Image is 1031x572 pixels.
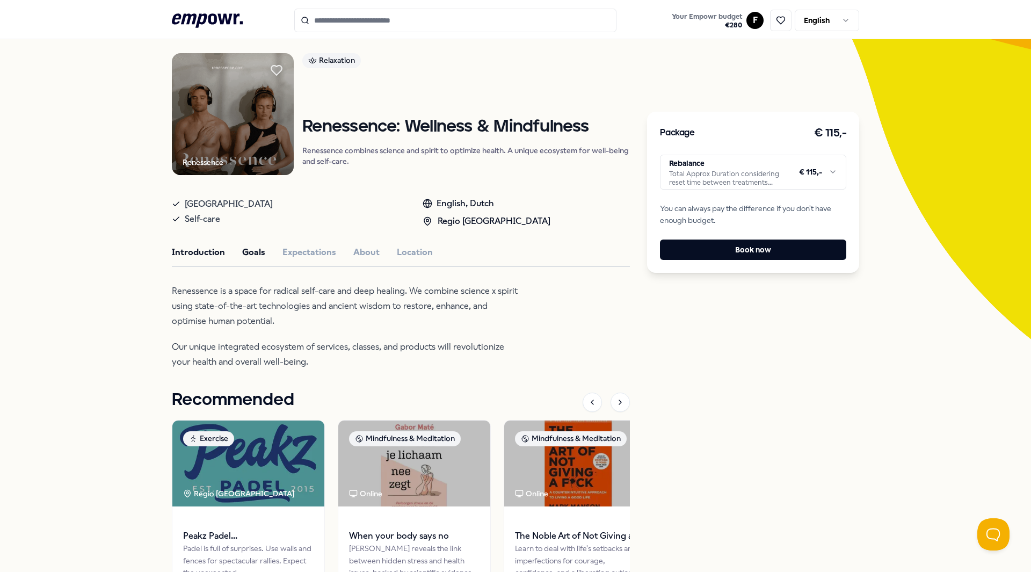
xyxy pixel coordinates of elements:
div: Online [515,488,548,499]
button: Goals [242,245,265,259]
p: Our unique integrated ecosystem of services, classes, and products will revolutionize your health... [172,339,521,370]
p: Renessence combines science and spirit to optimize health. A unique ecosystem for well-being and ... [302,145,630,166]
span: Your Empowr budget [672,12,742,21]
div: Relaxation [302,53,361,68]
button: Location [397,245,433,259]
h1: Recommended [172,387,294,414]
span: When your body says no [349,529,480,543]
div: Mindfulness & Meditation [515,431,627,446]
iframe: Help Scout Beacon - Open [977,518,1010,551]
button: Book now [660,240,846,260]
img: package image [504,421,656,506]
p: Renessence is a space for radical self-care and deep healing. We combine science x spirit using s... [172,284,521,329]
span: € 280 [672,21,742,30]
button: Your Empowr budget€280 [670,10,744,32]
span: Self-care [185,212,220,227]
button: F [746,12,764,29]
div: Regio [GEOGRAPHIC_DATA] [183,488,296,499]
input: Search for products, categories or subcategories [294,9,616,32]
a: Relaxation [302,53,630,72]
span: Peakz Padel [GEOGRAPHIC_DATA] [183,529,314,543]
h1: Renessence: Wellness & Mindfulness [302,118,630,136]
h3: € 115,- [814,125,847,142]
div: English, Dutch [423,197,550,211]
span: You can always pay the difference if you don't have enough budget. [660,202,846,227]
div: Renessence [183,156,223,168]
span: [GEOGRAPHIC_DATA] [185,197,273,212]
div: Exercise [183,431,234,446]
img: Product Image [172,53,294,175]
button: Introduction [172,245,225,259]
h3: Package [660,126,694,140]
div: Regio [GEOGRAPHIC_DATA] [423,214,550,228]
a: Your Empowr budget€280 [667,9,746,32]
img: package image [338,421,490,506]
img: package image [172,421,324,506]
div: Online [349,488,382,499]
button: Expectations [282,245,336,259]
span: The Noble Art of Not Giving a F*ck [515,529,645,543]
button: About [353,245,380,259]
div: Mindfulness & Meditation [349,431,461,446]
